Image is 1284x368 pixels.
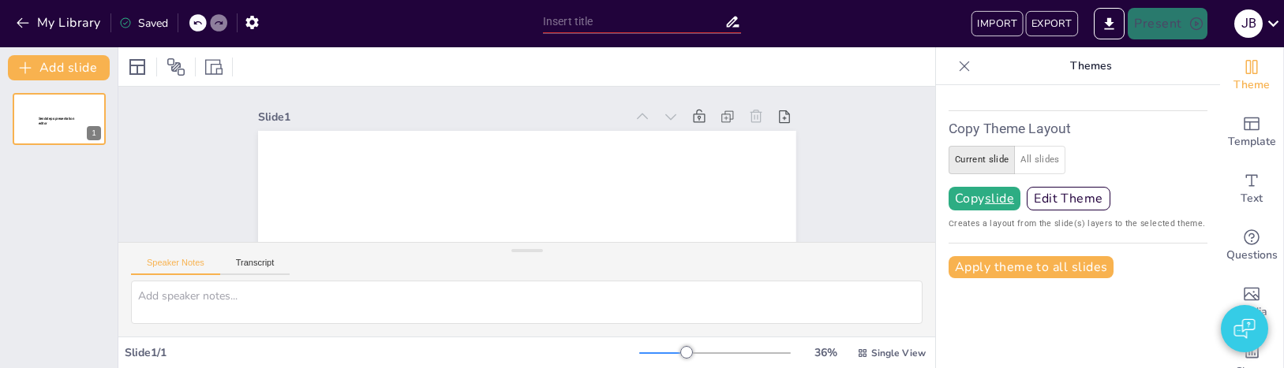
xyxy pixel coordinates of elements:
[949,146,1207,174] div: create layout
[125,54,150,80] div: Layout
[13,93,106,145] div: Sendsteps presentation editor1
[949,217,1207,230] span: Creates a layout from the slide(s) layers to the selected theme.
[258,110,626,125] div: Slide 1
[1025,11,1077,36] button: EXPORT
[1234,8,1263,39] button: J B
[871,347,926,359] span: Single View
[167,58,185,76] span: Position
[949,146,1015,174] button: current slide
[949,117,1207,139] h6: Copy Theme Layout
[1220,104,1283,161] div: Add ready made slides
[131,258,220,275] button: Speaker Notes
[1220,47,1283,104] div: Change the overall theme
[1220,274,1283,331] div: Add images, graphics, shapes or video
[1128,8,1207,39] button: Present
[949,256,1114,278] button: Apply theme to all slides
[1220,217,1283,274] div: Get real-time input from your audience
[985,192,1014,205] u: slide
[12,10,107,35] button: My Library
[1027,187,1110,210] button: Edit Theme
[1233,76,1270,94] span: Theme
[1241,190,1263,207] span: Text
[543,10,724,33] input: Insert title
[949,187,1020,210] button: Copyslide
[971,11,1023,36] button: IMPORT
[1094,8,1125,39] button: Export to PowerPoint
[8,55,110,80] button: Add slide
[1228,133,1276,151] span: Template
[125,345,639,360] div: Slide 1 / 1
[1226,247,1278,264] span: Questions
[977,47,1204,85] p: Themes
[119,16,168,31] div: Saved
[1220,161,1283,217] div: Add text boxes
[202,54,226,80] div: Resize presentation
[1234,9,1263,38] div: J B
[807,345,844,360] div: 36 %
[1014,146,1065,174] button: all slides
[220,258,290,275] button: Transcript
[39,117,74,125] span: Sendsteps presentation editor
[87,126,101,140] div: 1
